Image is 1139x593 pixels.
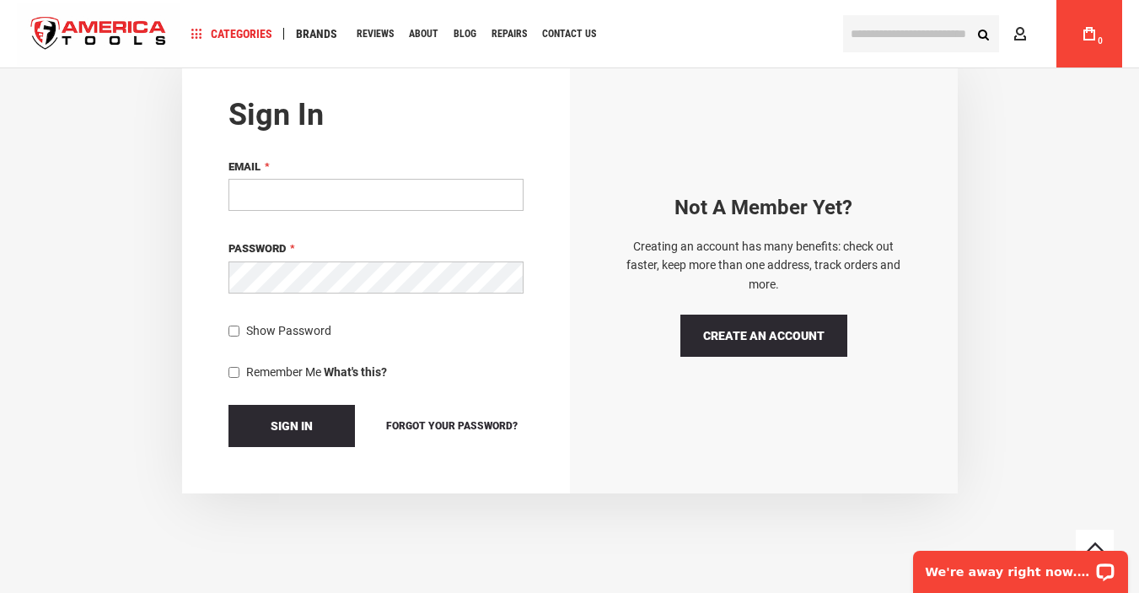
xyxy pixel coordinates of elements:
[454,29,476,39] span: Blog
[535,23,604,46] a: Contact Us
[446,23,484,46] a: Blog
[17,3,180,66] a: store logo
[484,23,535,46] a: Repairs
[17,3,180,66] img: America Tools
[409,29,438,39] span: About
[492,29,527,39] span: Repairs
[228,405,355,447] button: Sign In
[288,23,345,46] a: Brands
[386,420,518,432] span: Forgot Your Password?
[967,18,999,50] button: Search
[228,160,261,173] span: Email
[191,28,272,40] span: Categories
[680,315,847,357] a: Create an Account
[296,28,337,40] span: Brands
[349,23,401,46] a: Reviews
[1098,36,1103,46] span: 0
[542,29,596,39] span: Contact Us
[616,237,911,294] p: Creating an account has many benefits: check out faster, keep more than one address, track orders...
[246,324,331,337] span: Show Password
[228,242,286,255] span: Password
[324,365,387,379] strong: What's this?
[401,23,446,46] a: About
[246,365,321,379] span: Remember Me
[674,196,852,219] strong: Not a Member yet?
[703,329,825,342] span: Create an Account
[184,23,280,46] a: Categories
[228,97,324,132] strong: Sign in
[357,29,394,39] span: Reviews
[271,419,313,433] span: Sign In
[902,540,1139,593] iframe: LiveChat chat widget
[380,417,524,435] a: Forgot Your Password?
